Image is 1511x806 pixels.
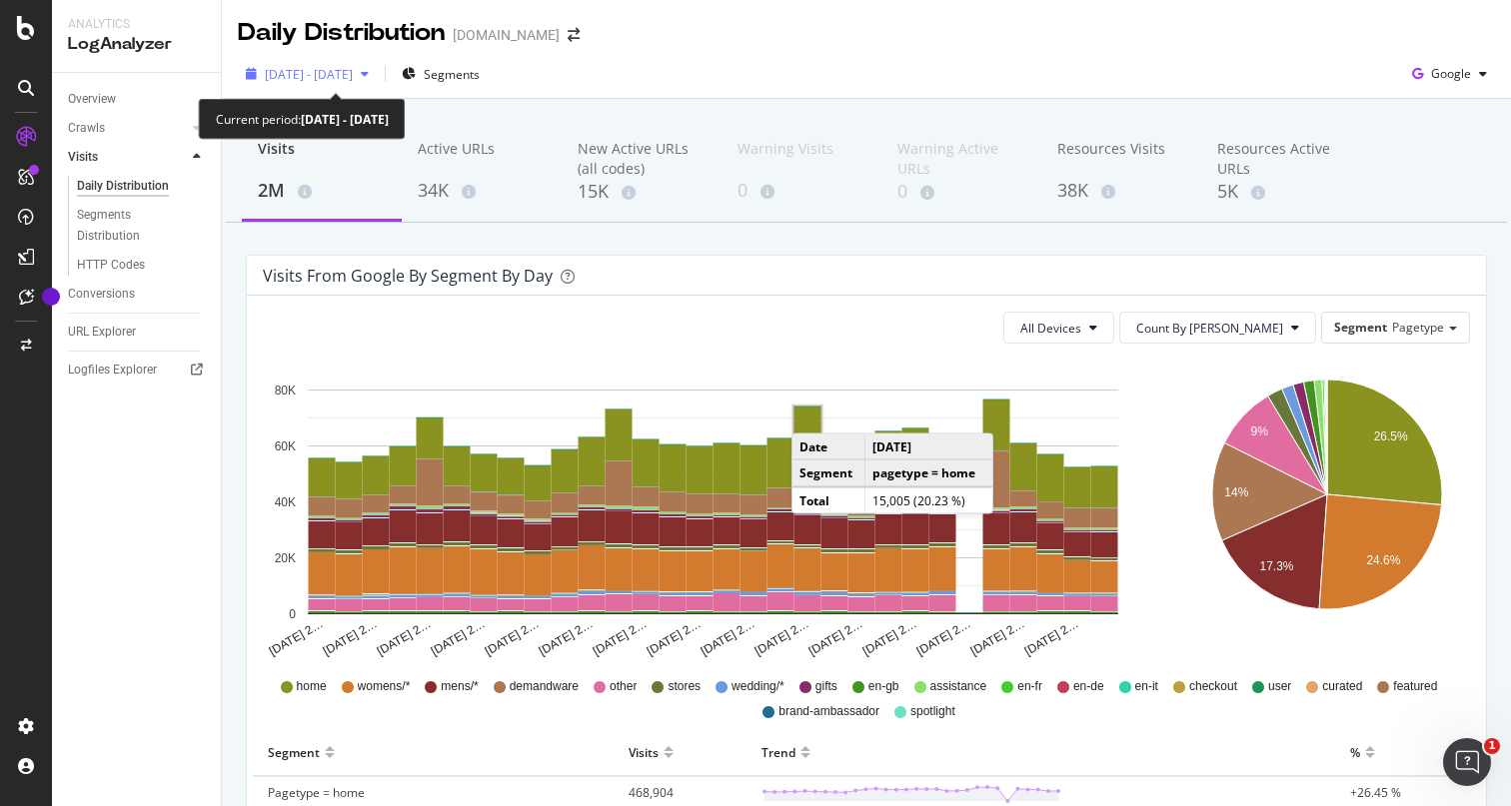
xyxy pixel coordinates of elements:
span: en-fr [1017,678,1042,695]
a: Overview [68,89,207,110]
div: 34K [418,178,546,204]
div: URL Explorer [68,322,136,343]
span: demandware [510,678,579,695]
button: All Devices [1003,312,1114,344]
div: [DOMAIN_NAME] [453,25,560,45]
span: spotlight [910,703,955,720]
iframe: Intercom live chat [1443,738,1491,786]
span: Pagetype [1392,319,1444,336]
b: [DATE] - [DATE] [301,111,389,128]
text: 20K [275,551,296,565]
div: 0 [738,178,865,204]
span: womens/* [358,678,411,695]
text: 17.3% [1260,559,1294,573]
div: Warning Active URLs [897,139,1025,179]
span: home [297,678,327,695]
div: Analytics [68,16,205,33]
span: stores [668,678,701,695]
div: Visits [68,147,98,168]
text: 0 [289,607,296,621]
span: featured [1393,678,1437,695]
span: checkout [1189,678,1237,695]
text: 80K [275,384,296,398]
div: Segment [268,736,320,768]
span: en-it [1135,678,1158,695]
div: Overview [68,89,116,110]
text: 40K [275,495,296,509]
div: LogAnalyzer [68,33,205,56]
span: 468,904 [629,784,674,801]
div: Active URLs [418,139,546,177]
div: New Active URLs (all codes) [578,139,706,179]
span: user [1268,678,1291,695]
span: Segments [424,66,480,83]
td: Date [792,434,865,460]
div: % [1350,736,1360,768]
div: Logfiles Explorer [68,360,157,381]
td: Total [792,486,865,512]
span: gifts [815,678,837,695]
td: pagetype = home [865,459,992,486]
div: Tooltip anchor [42,288,60,306]
span: en-de [1073,678,1104,695]
div: 0 [897,179,1025,205]
span: curated [1322,678,1362,695]
div: Segments Distribution [77,205,188,247]
div: Daily Distribution [238,16,445,50]
button: Google [1404,58,1495,90]
a: Crawls [68,118,187,139]
span: assistance [930,678,987,695]
div: Visits from google by Segment by Day [263,266,553,286]
span: wedding/* [732,678,784,695]
td: 15,005 (20.23 %) [865,486,992,512]
span: mens/* [441,678,478,695]
div: Visits [629,736,659,768]
span: en-gb [868,678,899,695]
div: 15K [578,179,706,205]
a: Conversions [68,284,207,305]
span: All Devices [1020,320,1081,337]
div: Daily Distribution [77,176,169,197]
span: brand-ambassador [778,703,879,720]
a: URL Explorer [68,322,207,343]
div: Trend [761,736,795,768]
button: Segments [394,58,488,90]
text: 60K [275,439,296,453]
div: 38K [1057,178,1185,204]
div: HTTP Codes [77,255,145,276]
a: Daily Distribution [77,176,207,197]
a: HTTP Codes [77,255,207,276]
td: Segment [792,459,865,486]
span: 1 [1484,738,1500,754]
div: arrow-right-arrow-left [568,28,580,42]
span: Count By Day [1136,320,1283,337]
td: [DATE] [865,434,992,460]
span: Google [1431,65,1471,82]
span: Segment [1334,319,1387,336]
div: Visits [258,139,386,177]
div: 2M [258,178,386,204]
div: 5K [1217,179,1345,205]
text: 24.6% [1366,554,1400,568]
div: Warning Visits [738,139,865,177]
svg: A chart. [1183,360,1470,659]
a: Segments Distribution [77,205,207,247]
div: Conversions [68,284,135,305]
a: Logfiles Explorer [68,360,207,381]
a: Visits [68,147,187,168]
div: Resources Active URLs [1217,139,1345,179]
span: other [610,678,637,695]
svg: A chart. [263,360,1163,659]
div: Resources Visits [1057,139,1185,177]
span: Pagetype = home [268,784,365,801]
text: 14% [1224,485,1248,499]
button: [DATE] - [DATE] [238,58,377,90]
text: 26.5% [1374,429,1408,443]
span: [DATE] - [DATE] [265,66,353,83]
text: 9% [1250,425,1268,439]
div: Current period: [216,108,389,131]
button: Count By [PERSON_NAME] [1119,312,1316,344]
span: +26.45 % [1350,784,1401,801]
